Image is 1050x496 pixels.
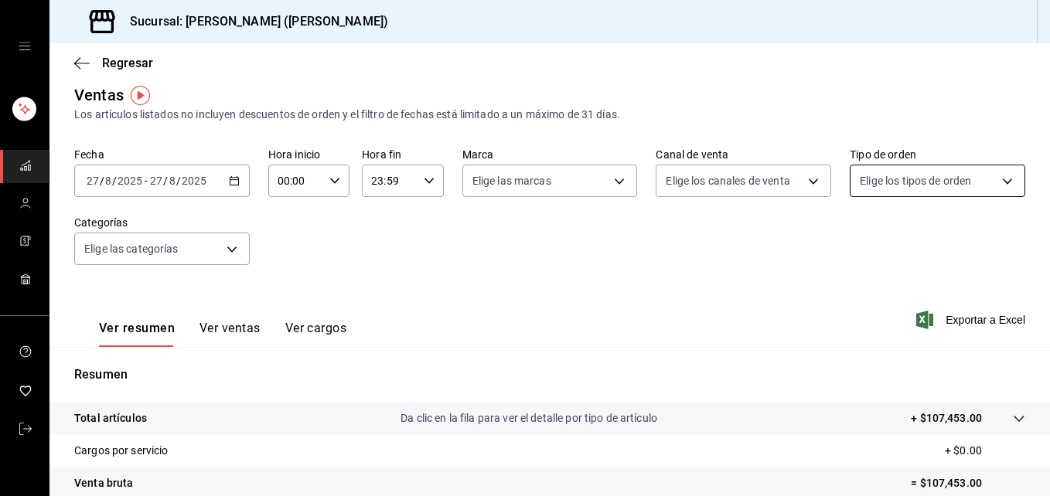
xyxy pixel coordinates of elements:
button: Ver cargos [285,321,347,347]
p: + $107,453.00 [911,410,982,426]
input: -- [86,175,100,187]
input: ---- [117,175,143,187]
label: Marca [462,149,638,160]
input: -- [169,175,176,187]
button: Regresar [74,56,153,70]
label: Hora fin [362,149,443,160]
input: -- [104,175,112,187]
button: Ver ventas [199,321,261,347]
span: Elige los canales de venta [666,173,789,189]
label: Categorías [74,217,250,228]
input: ---- [181,175,207,187]
label: Fecha [74,149,250,160]
p: Resumen [74,365,1025,384]
span: Elige las categorías [84,241,179,256]
p: Total artículos [74,410,147,426]
button: Exportar a Excel [919,311,1025,329]
button: Ver resumen [99,321,175,347]
p: = $107,453.00 [911,475,1025,491]
label: Hora inicio [268,149,349,160]
span: Elige los tipos de orden [860,173,971,189]
div: Ventas [74,83,124,107]
p: Venta bruta [74,475,133,491]
span: / [100,175,104,187]
input: -- [149,175,163,187]
span: / [163,175,168,187]
span: / [112,175,117,187]
div: Los artículos listados no incluyen descuentos de orden y el filtro de fechas está limitado a un m... [74,107,1025,123]
p: + $0.00 [945,443,1025,459]
span: - [145,175,148,187]
p: Da clic en la fila para ver el detalle por tipo de artículo [401,410,657,426]
img: Tooltip marker [131,86,150,105]
label: Tipo de orden [850,149,1025,160]
span: Regresar [102,56,153,70]
div: navigation tabs [99,321,346,347]
span: / [176,175,181,187]
button: open drawer [19,40,31,53]
label: Canal de venta [656,149,831,160]
h3: Sucursal: [PERSON_NAME] ([PERSON_NAME]) [118,12,388,31]
p: Cargos por servicio [74,443,169,459]
span: Elige las marcas [472,173,551,189]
